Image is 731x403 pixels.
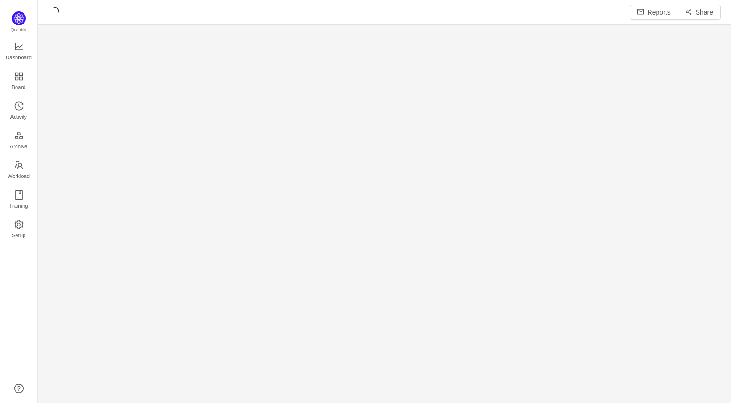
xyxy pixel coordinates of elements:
[6,48,32,67] span: Dashboard
[12,78,26,97] span: Board
[14,72,24,91] a: Board
[8,167,30,185] span: Workload
[14,161,24,180] a: Workload
[14,101,24,111] i: icon: history
[11,27,27,32] span: Quantify
[678,5,721,20] button: icon: share-altShare
[630,5,678,20] button: icon: mailReports
[14,102,24,121] a: Activity
[14,72,24,81] i: icon: appstore
[14,42,24,61] a: Dashboard
[14,220,24,239] a: Setup
[14,384,24,393] a: icon: question-circle
[14,131,24,150] a: Archive
[10,137,27,156] span: Archive
[14,161,24,170] i: icon: team
[14,131,24,140] i: icon: gold
[14,220,24,229] i: icon: setting
[14,190,24,200] i: icon: book
[12,11,26,25] img: Quantify
[9,196,28,215] span: Training
[10,107,27,126] span: Activity
[14,42,24,51] i: icon: line-chart
[12,226,25,245] span: Setup
[14,191,24,210] a: Training
[48,7,59,18] i: icon: loading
